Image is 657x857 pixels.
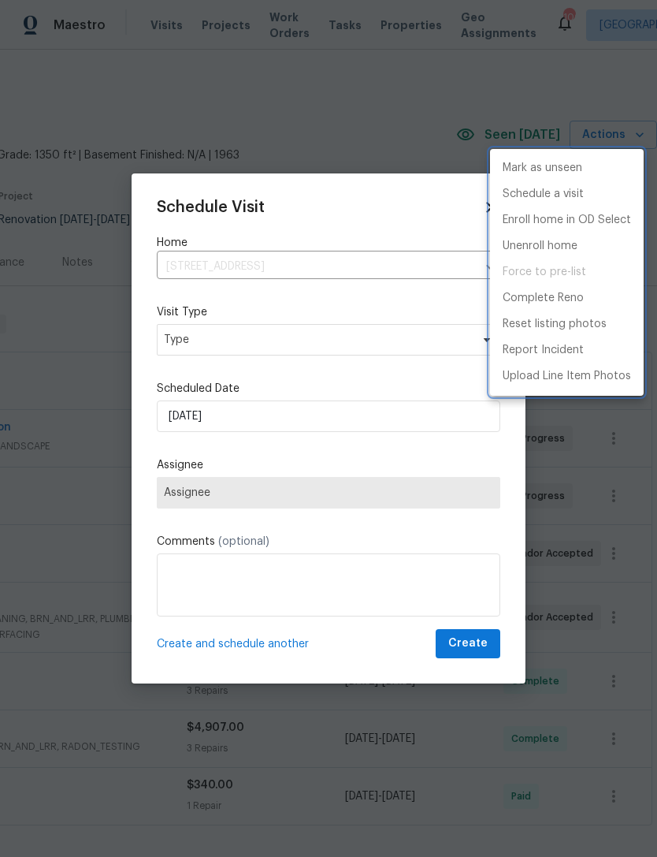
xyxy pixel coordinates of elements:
[503,290,584,307] p: Complete Reno
[503,186,584,203] p: Schedule a visit
[503,342,584,359] p: Report Incident
[503,316,607,333] p: Reset listing photos
[490,259,644,285] span: Setup visit must be completed before moving home to pre-list
[503,368,631,385] p: Upload Line Item Photos
[503,160,582,177] p: Mark as unseen
[503,238,577,255] p: Unenroll home
[503,212,631,229] p: Enroll home in OD Select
